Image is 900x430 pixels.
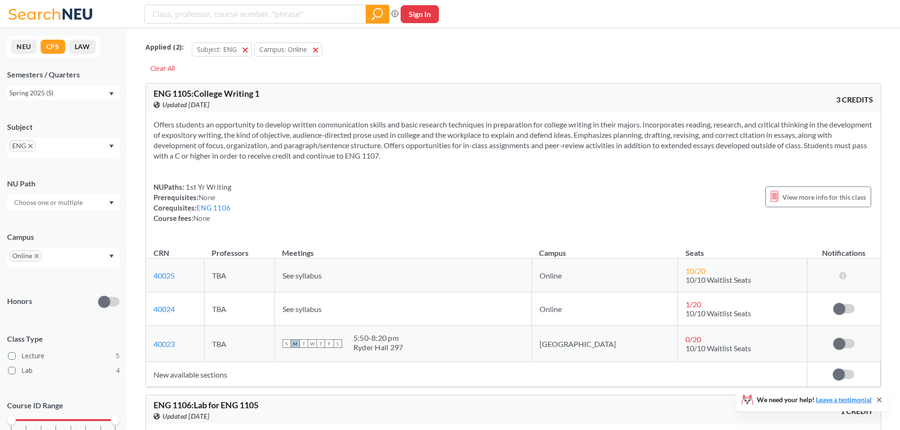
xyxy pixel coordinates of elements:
[401,5,439,23] button: Sign In
[109,201,114,205] svg: Dropdown arrow
[154,119,873,161] section: Offers students an opportunity to develop written communication skills and basic research techniq...
[146,42,184,52] span: Applied ( 2 ):
[366,5,389,24] div: magnifying glass
[531,326,678,362] td: [GEOGRAPHIC_DATA]
[109,92,114,96] svg: Dropdown arrow
[9,88,108,98] div: Spring 2025 (S)
[531,259,678,292] td: Online
[197,203,231,212] a: ENG 1106
[7,69,120,80] div: Semesters / Quarters
[41,40,65,54] button: CPS
[254,42,322,57] button: Campus: Online
[686,300,701,309] span: 1 / 20
[283,304,322,313] span: See syllabus
[11,40,37,54] button: NEU
[686,266,705,275] span: 10 / 20
[686,344,751,353] span: 10/10 Waitlist Seats
[353,343,403,352] div: Ryder Hall 297
[283,271,322,280] span: See syllabus
[7,334,120,344] span: Class Type
[259,45,307,54] span: Campus: Online
[372,8,383,21] svg: magnifying glass
[686,309,751,318] span: 10/10 Waitlist Seats
[109,254,114,258] svg: Dropdown arrow
[146,61,180,76] div: Clear All
[782,191,866,203] span: View more info for this class
[7,85,120,101] div: Spring 2025 (S)Dropdown arrow
[154,339,175,348] a: 40023
[197,45,237,54] span: Subject: ENG
[116,365,120,376] span: 4
[308,339,317,348] span: W
[152,6,359,22] input: Class, professor, course number, "phrase"
[7,296,32,307] p: Honors
[163,411,209,422] span: Updated [DATE]
[116,351,120,361] span: 5
[193,214,210,222] span: None
[836,94,873,105] span: 3 CREDITS
[204,292,274,326] td: TBA
[7,178,120,189] div: NU Path
[109,144,114,148] svg: Dropdown arrow
[69,40,96,54] button: LAW
[8,350,120,362] label: Lecture
[204,326,274,362] td: TBA
[531,292,678,326] td: Online
[7,122,120,132] div: Subject
[154,88,259,99] span: ENG 1105 : College Writing 1
[8,364,120,377] label: Lab
[7,400,120,411] p: Course ID Range
[204,259,274,292] td: TBA
[816,396,872,404] a: Leave a testimonial
[334,339,342,348] span: S
[7,248,120,267] div: OnlineX to remove pillDropdown arrow
[9,250,42,261] span: OnlineX to remove pill
[7,232,120,242] div: Campus
[840,406,873,416] span: 1 CREDIT
[9,140,35,152] span: ENGX to remove pill
[531,238,678,259] th: Campus
[7,194,120,211] div: Dropdown arrow
[317,339,325,348] span: T
[163,100,209,110] span: Updated [DATE]
[154,182,231,223] div: NUPaths: Prerequisites: Corequisites: Course fees:
[198,193,215,202] span: None
[274,238,531,259] th: Meetings
[34,254,39,258] svg: X to remove pill
[146,362,807,387] td: New available sections
[757,396,872,403] span: We need your help!
[154,400,258,410] span: ENG 1106 : Lab for ENG 1105
[28,144,33,148] svg: X to remove pill
[678,238,807,259] th: Seats
[154,304,175,313] a: 40024
[283,339,291,348] span: S
[686,335,701,344] span: 0 / 20
[154,271,175,280] a: 40025
[686,275,751,284] span: 10/10 Waitlist Seats
[291,339,300,348] span: M
[300,339,308,348] span: T
[353,333,403,343] div: 5:50 - 8:20 pm
[807,238,880,259] th: Notifications
[204,238,274,259] th: Professors
[154,248,169,258] div: CRN
[184,183,231,191] span: 1st Yr Writing
[9,197,89,208] input: Choose one or multiple
[325,339,334,348] span: F
[192,42,252,57] button: Subject: ENG
[7,138,120,157] div: ENGX to remove pillDropdown arrow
